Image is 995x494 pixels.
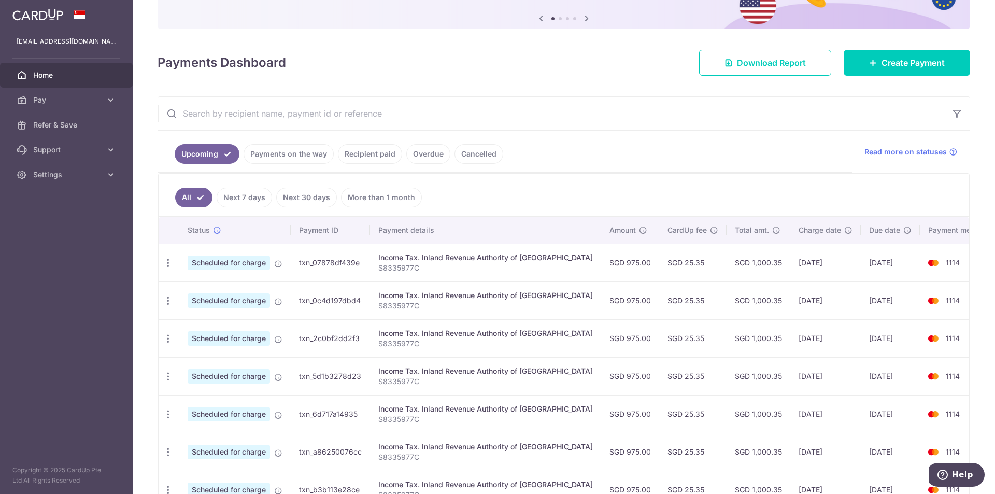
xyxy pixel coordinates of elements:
[659,395,727,433] td: SGD 25.35
[175,144,239,164] a: Upcoming
[188,225,210,235] span: Status
[861,281,920,319] td: [DATE]
[188,331,270,346] span: Scheduled for charge
[601,244,659,281] td: SGD 975.00
[727,319,790,357] td: SGD 1,000.35
[378,442,593,452] div: Income Tax. Inland Revenue Authority of [GEOGRAPHIC_DATA]
[188,407,270,421] span: Scheduled for charge
[861,357,920,395] td: [DATE]
[667,225,707,235] span: CardUp fee
[735,225,769,235] span: Total amt.
[861,319,920,357] td: [DATE]
[923,370,944,383] img: Bank Card
[338,144,402,164] a: Recipient paid
[158,97,945,130] input: Search by recipient name, payment id or reference
[864,147,947,157] span: Read more on statuses
[188,293,270,308] span: Scheduled for charge
[727,357,790,395] td: SGD 1,000.35
[378,301,593,311] p: S8335977C
[378,376,593,387] p: S8335977C
[244,144,334,164] a: Payments on the way
[727,244,790,281] td: SGD 1,000.35
[291,319,370,357] td: txn_2c0bf2dd2f3
[609,225,636,235] span: Amount
[727,281,790,319] td: SGD 1,000.35
[861,395,920,433] td: [DATE]
[790,244,861,281] td: [DATE]
[790,433,861,471] td: [DATE]
[378,328,593,338] div: Income Tax. Inland Revenue Authority of [GEOGRAPHIC_DATA]
[727,433,790,471] td: SGD 1,000.35
[188,256,270,270] span: Scheduled for charge
[276,188,337,207] a: Next 30 days
[861,433,920,471] td: [DATE]
[659,244,727,281] td: SGD 25.35
[882,57,945,69] span: Create Payment
[370,217,601,244] th: Payment details
[188,369,270,384] span: Scheduled for charge
[188,445,270,459] span: Scheduled for charge
[378,338,593,349] p: S8335977C
[790,281,861,319] td: [DATE]
[378,263,593,273] p: S8335977C
[378,290,593,301] div: Income Tax. Inland Revenue Authority of [GEOGRAPHIC_DATA]
[378,404,593,414] div: Income Tax. Inland Revenue Authority of [GEOGRAPHIC_DATA]
[291,281,370,319] td: txn_0c4d197dbd4
[291,395,370,433] td: txn_6d717a14935
[923,257,944,269] img: Bank Card
[869,225,900,235] span: Due date
[601,433,659,471] td: SGD 975.00
[946,447,960,456] span: 1114
[175,188,212,207] a: All
[33,70,102,80] span: Home
[659,281,727,319] td: SGD 25.35
[790,357,861,395] td: [DATE]
[12,8,63,21] img: CardUp
[291,433,370,471] td: txn_a86250076cc
[727,395,790,433] td: SGD 1,000.35
[844,50,970,76] a: Create Payment
[659,319,727,357] td: SGD 25.35
[291,217,370,244] th: Payment ID
[923,446,944,458] img: Bank Card
[946,334,960,343] span: 1114
[659,357,727,395] td: SGD 25.35
[923,294,944,307] img: Bank Card
[217,188,272,207] a: Next 7 days
[601,357,659,395] td: SGD 975.00
[790,395,861,433] td: [DATE]
[601,319,659,357] td: SGD 975.00
[33,120,102,130] span: Refer & Save
[341,188,422,207] a: More than 1 month
[378,252,593,263] div: Income Tax. Inland Revenue Authority of [GEOGRAPHIC_DATA]
[291,244,370,281] td: txn_07878df439e
[454,144,503,164] a: Cancelled
[946,296,960,305] span: 1114
[17,36,116,47] p: [EMAIL_ADDRESS][DOMAIN_NAME]
[861,244,920,281] td: [DATE]
[790,319,861,357] td: [DATE]
[923,332,944,345] img: Bank Card
[378,366,593,376] div: Income Tax. Inland Revenue Authority of [GEOGRAPHIC_DATA]
[406,144,450,164] a: Overdue
[33,95,102,105] span: Pay
[946,410,960,418] span: 1114
[659,433,727,471] td: SGD 25.35
[601,395,659,433] td: SGD 975.00
[291,357,370,395] td: txn_5d1b3278d23
[33,170,102,180] span: Settings
[378,452,593,462] p: S8335977C
[799,225,841,235] span: Charge date
[33,145,102,155] span: Support
[923,408,944,420] img: Bank Card
[158,53,286,72] h4: Payments Dashboard
[946,485,960,494] span: 1114
[699,50,831,76] a: Download Report
[864,147,957,157] a: Read more on statuses
[378,479,593,490] div: Income Tax. Inland Revenue Authority of [GEOGRAPHIC_DATA]
[946,372,960,380] span: 1114
[946,258,960,267] span: 1114
[737,57,806,69] span: Download Report
[378,414,593,425] p: S8335977C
